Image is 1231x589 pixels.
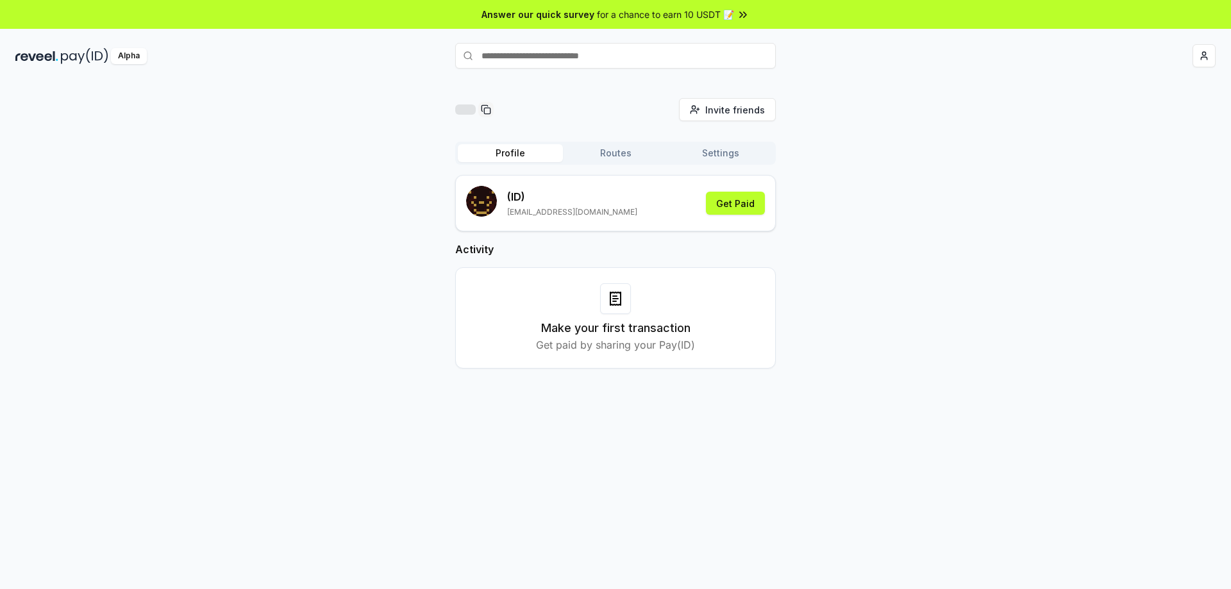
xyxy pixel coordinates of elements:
[706,192,765,215] button: Get Paid
[507,207,637,217] p: [EMAIL_ADDRESS][DOMAIN_NAME]
[61,48,108,64] img: pay_id
[668,144,773,162] button: Settings
[705,103,765,117] span: Invite friends
[563,144,668,162] button: Routes
[111,48,147,64] div: Alpha
[536,337,695,353] p: Get paid by sharing your Pay(ID)
[679,98,776,121] button: Invite friends
[597,8,734,21] span: for a chance to earn 10 USDT 📝
[541,319,691,337] h3: Make your first transaction
[458,144,563,162] button: Profile
[482,8,594,21] span: Answer our quick survey
[455,242,776,257] h2: Activity
[15,48,58,64] img: reveel_dark
[507,189,637,204] p: (ID)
